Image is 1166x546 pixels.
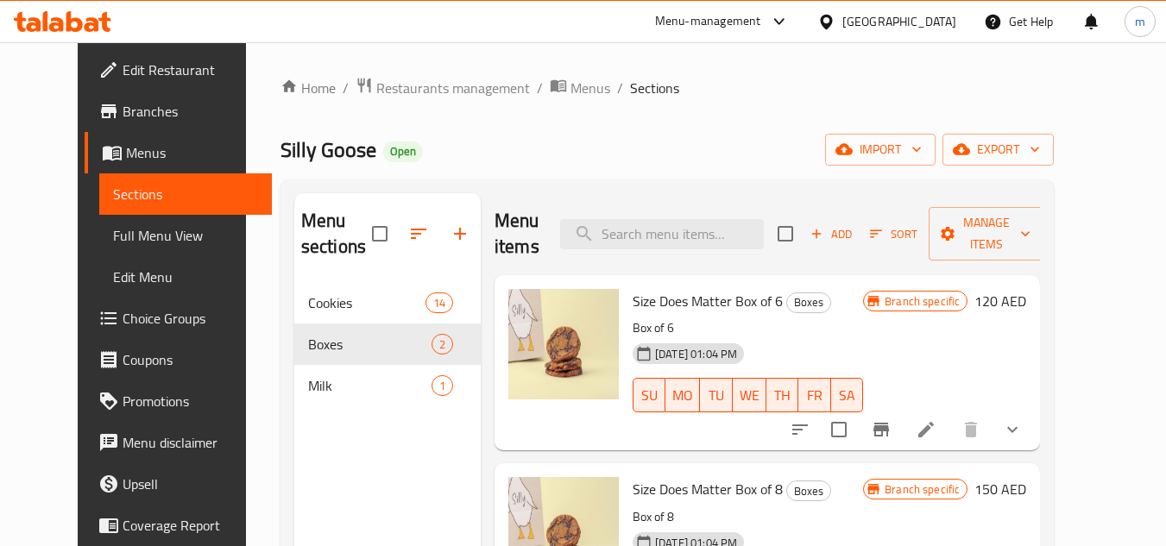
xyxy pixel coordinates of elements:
div: Boxes2 [294,323,481,365]
span: Sections [630,78,679,98]
span: Add [808,224,854,244]
button: FR [798,378,830,412]
button: sort-choices [779,409,821,450]
button: MO [665,378,700,412]
nav: Menu sections [294,275,481,413]
a: Home [280,78,336,98]
div: [GEOGRAPHIC_DATA] [842,12,956,31]
span: Branches [123,101,259,122]
span: [DATE] 01:04 PM [648,346,744,362]
span: MO [672,383,693,408]
span: Select section [767,216,804,252]
div: Cookies14 [294,282,481,323]
a: Edit Restaurant [85,49,273,91]
span: Branch specific [878,481,967,498]
a: Choice Groups [85,298,273,339]
p: Box of 8 [633,506,863,528]
button: Add [804,221,859,248]
span: 2 [432,336,452,353]
span: Edit Restaurant [123,60,259,80]
span: FR [805,383,823,408]
span: Boxes [787,292,830,312]
button: SA [831,378,863,412]
div: Boxes [786,292,831,313]
div: items [432,375,453,396]
a: Menus [85,132,273,173]
button: TH [766,378,798,412]
div: items [425,292,453,313]
span: Boxes [308,334,432,355]
span: m [1135,12,1145,31]
span: Restaurants management [376,78,530,98]
span: TU [707,383,725,408]
button: WE [733,378,766,412]
button: TU [700,378,732,412]
span: WE [740,383,759,408]
span: Select all sections [362,216,398,252]
a: Full Menu View [99,215,273,256]
div: Boxes [786,480,831,501]
span: Sections [113,184,259,204]
span: Cookies [308,292,425,313]
span: Menu disclaimer [123,432,259,453]
li: / [617,78,623,98]
span: Silly Goose [280,130,376,169]
a: Upsell [85,463,273,505]
a: Sections [99,173,273,215]
button: Sort [866,221,922,248]
span: Coupons [123,349,259,370]
span: Promotions [123,391,259,411]
h6: 150 AED [974,477,1026,501]
span: Menus [126,142,259,163]
span: export [956,139,1040,160]
button: show more [992,409,1033,450]
span: Full Menu View [113,225,259,246]
button: Branch-specific-item [860,409,902,450]
img: Size Does Matter Box of 6 [508,289,619,399]
li: / [537,78,543,98]
span: Size Does Matter Box of 8 [633,476,783,502]
button: export [942,134,1054,166]
span: Sort [870,224,917,244]
span: SA [838,383,856,408]
span: Select to update [821,411,857,448]
h2: Menu items [495,208,539,260]
span: Open [383,144,423,159]
a: Coverage Report [85,505,273,546]
span: Branch specific [878,293,967,310]
button: delete [950,409,992,450]
a: Promotions [85,380,273,422]
span: Sort sections [398,213,439,254]
button: Manage items [929,207,1044,260]
h6: 120 AED [974,289,1026,313]
div: Open [383,141,423,162]
a: Restaurants management [356,77,530,99]
span: Boxes [787,481,830,501]
div: Menu-management [655,11,761,32]
a: Edit Menu [99,256,273,298]
span: Edit Menu [113,267,259,287]
span: import [839,139,922,160]
button: import [825,134,936,166]
button: SU [633,378,665,412]
span: Size Does Matter Box of 6 [633,288,783,314]
a: Branches [85,91,273,132]
nav: breadcrumb [280,77,1055,99]
span: Milk [308,375,432,396]
a: Coupons [85,339,273,380]
span: 1 [432,378,452,394]
a: Edit menu item [916,419,936,440]
span: Coverage Report [123,515,259,536]
span: Manage items [942,212,1030,255]
li: / [343,78,349,98]
button: Add section [439,213,481,254]
span: Add item [804,221,859,248]
span: SU [640,383,659,408]
svg: Show Choices [1002,419,1023,440]
span: Upsell [123,474,259,494]
a: Menu disclaimer [85,422,273,463]
input: search [560,219,764,249]
div: items [432,334,453,355]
